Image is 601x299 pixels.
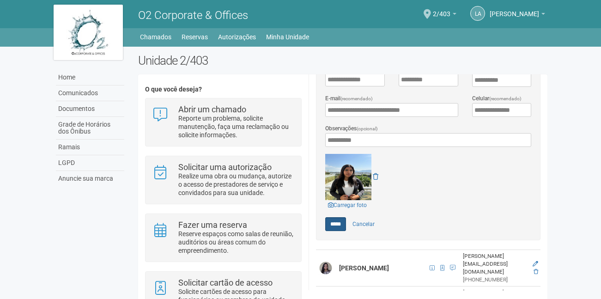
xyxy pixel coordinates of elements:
strong: Solicitar uma autorização [178,162,272,172]
span: (recomendado) [489,96,522,101]
a: Ramais [56,140,124,155]
span: (recomendado) [340,96,373,101]
a: Solicitar uma autorização Realize uma obra ou mudança, autorize o acesso de prestadores de serviç... [152,163,294,197]
div: [PHONE_NUMBER] [463,276,527,284]
a: Carregar foto [325,200,370,210]
a: Excluir membro [534,268,538,275]
div: [PERSON_NAME][EMAIL_ADDRESS][DOMAIN_NAME] [463,252,527,276]
a: Documentos [56,101,124,117]
a: Editar membro [533,261,538,267]
label: Observações [325,124,378,133]
h4: O que você deseja? [145,86,302,93]
strong: Solicitar cartão de acesso [178,278,273,287]
a: LGPD [56,155,124,171]
a: Autorizações [218,31,256,43]
strong: Fazer uma reserva [178,220,247,230]
a: Minha Unidade [266,31,309,43]
a: Home [56,70,124,85]
a: Reservas [182,31,208,43]
span: (opcional) [357,126,378,131]
a: Abrir um chamado Reporte um problema, solicite manutenção, faça uma reclamação ou solicite inform... [152,105,294,139]
a: Grade de Horários dos Ônibus [56,117,124,140]
label: E-mail [325,94,373,103]
a: Comunicados [56,85,124,101]
img: user.png [318,261,333,275]
label: Celular [472,94,522,103]
strong: [PERSON_NAME] [339,264,389,272]
a: Cancelar [347,217,380,231]
a: 2/403 [433,12,456,19]
a: Remover [373,173,378,180]
img: GetFile [325,154,371,200]
p: Reporte um problema, solicite manutenção, faça uma reclamação ou solicite informações. [178,114,294,139]
a: Anuncie sua marca [56,171,124,186]
span: Luísa Antunes de Mesquita [490,1,539,18]
a: Fazer uma reserva Reserve espaços como salas de reunião, auditórios ou áreas comum do empreendime... [152,221,294,255]
a: [PERSON_NAME] [490,12,545,19]
p: Reserve espaços como salas de reunião, auditórios ou áreas comum do empreendimento. [178,230,294,255]
span: O2 Corporate & Offices [138,9,248,22]
p: Realize uma obra ou mudança, autorize o acesso de prestadores de serviço e convidados para sua un... [178,172,294,197]
h2: Unidade 2/403 [138,54,548,67]
a: LA [470,6,485,21]
span: 2/403 [433,1,450,18]
img: logo.jpg [54,5,123,60]
strong: Abrir um chamado [178,104,246,114]
a: Chamados [140,31,171,43]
